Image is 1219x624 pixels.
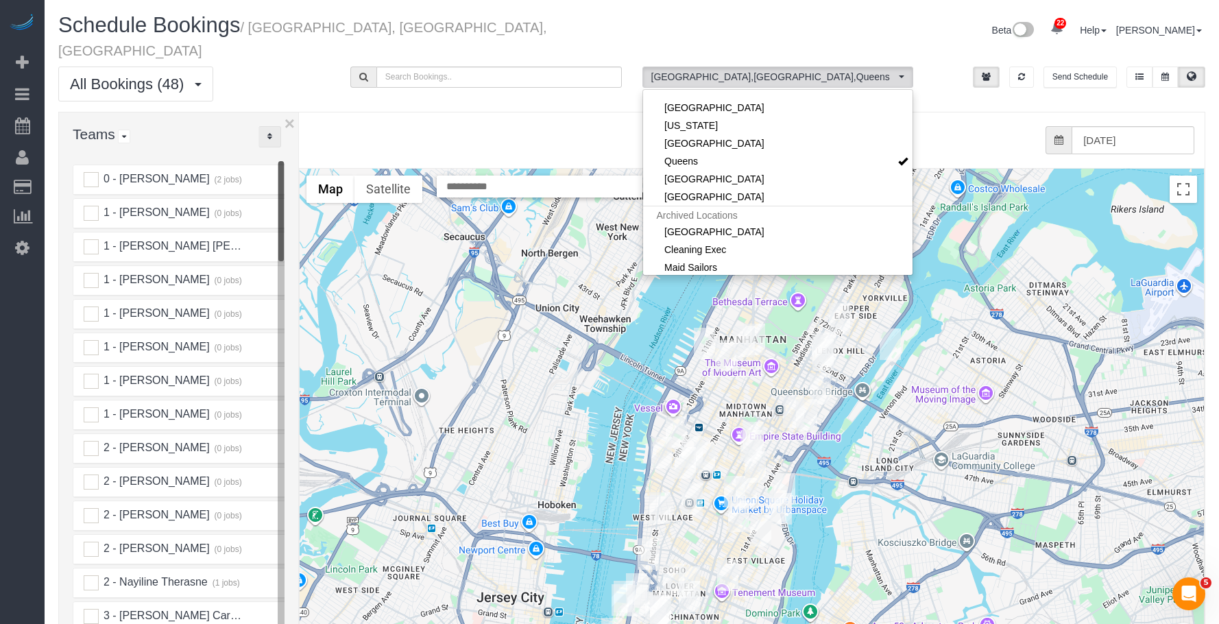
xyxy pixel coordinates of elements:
[354,176,422,203] button: Show satellite imagery
[694,442,715,473] div: 09/19/2025 10:00AM - Vivian McHugh - 128 West 23rd St, 3a, New York, NY 10011
[73,126,115,142] span: Teams
[643,117,913,134] li: New Jersey
[679,581,700,612] div: 09/19/2025 5:00PM - William Jewkes (STILL HERE NYC) - 167 Canal Street, 3rd Floor, New York, NY 1...
[101,408,209,420] span: 1 - [PERSON_NAME]
[715,340,736,372] div: 09/19/2025 10:00AM - Sam Minter - 344 West 49th Street, Apt. 2c, New York, NY 10019
[643,188,913,206] li: Staten Island
[736,248,757,280] div: 09/19/2025 12:00PM - John Goldman - 253 West 72nd Street, Apt. 710, New York, NY 10023
[1172,577,1205,610] iframe: Intercom live chat
[1170,176,1197,203] button: Toggle fullscreen view
[258,126,281,147] div: ...
[1043,67,1117,88] button: Send Schedule
[8,14,36,33] img: Automaid Logo
[765,490,786,522] div: 09/19/2025 8:00AM - Robert McFadden - 531 East 20th Street, Apt. 3d, New York, NY 10010
[213,376,242,386] small: (0 jobs)
[643,99,913,117] a: [GEOGRAPHIC_DATA]
[101,542,209,554] span: 2 - [PERSON_NAME]
[101,173,209,184] span: 0 - [PERSON_NAME]
[101,442,209,453] span: 2 - [PERSON_NAME]
[213,208,242,218] small: (0 jobs)
[101,610,346,621] span: 3 - [PERSON_NAME] Carolina [PERSON_NAME]
[627,585,649,616] div: 09/19/2025 9:00AM - Bianca Rathwick - 295 Greenwich Street, Apt. 9j, New York, NY 10007
[643,223,913,241] li: Chicago
[101,307,209,319] span: 1 - [PERSON_NAME]
[1072,126,1194,154] input: Date
[783,396,804,428] div: 09/19/2025 2:00PM - Samantha Kaner - 245 East 44th Street Apt 28e, New York, NY 10017
[750,515,771,547] div: 09/19/2025 4:00PM - Brianna Feldman - 518 East 13th Street, Apt. Gw, New York, NY 10009
[643,241,913,259] li: Cleaning Exec
[744,324,765,355] div: 09/19/2025 9:00AM - Darren Opland - 211 West 56th Street, Apt. 22a, New York, NY 10019
[642,67,914,88] button: [GEOGRAPHIC_DATA],[GEOGRAPHIC_DATA],Queens
[70,75,191,93] span: All Bookings (48)
[643,259,913,276] a: Maid Sailors
[681,483,703,515] div: 09/19/2025 11:30AM - Michael Donaldson - 55 West 11th Street, Apt. 3d, New York, NY 10011
[679,566,700,598] div: 09/19/2025 9:00AM - Ivana Zecevic - 179 Grand Street, Apt. Pha, New York, NY 10013
[880,328,901,360] div: 09/19/2025 12:00PM - Moriel Schottlender - 10 River Road, 12k, Manhattan, NY 10044
[736,478,757,509] div: 09/19/2025 11:00AM - Haven King - 215 East 19th Street, Apt. 5f, New York, NY 10003
[643,206,913,224] span: Archived Locations
[810,373,831,405] div: 09/19/2025 12:00PM - Meera Kumar - 353 East 53rd Street, Apt. 3d, New York, NY 10022
[213,444,242,453] small: (0 jobs)
[638,538,659,570] div: 09/19/2025 1:00PM - Mary Tice - 255 Hudson Street Apt. 9c, New York, NY 10013
[306,176,354,203] button: Show street map
[694,328,715,359] div: 09/19/2025 9:00AM - Mustafa Safdar - 540 West 49th Street, Apt. 401s, New York, NY 10018
[649,492,671,524] div: 09/19/2025 2:30PM - Alina Pavlova - 113 Christopher Street, Apt. 26, New York, NY 10014
[213,175,242,184] small: (2 jobs)
[1116,25,1202,36] a: [PERSON_NAME]
[285,115,295,132] button: ×
[1043,14,1070,44] a: 22
[101,206,209,218] span: 1 - [PERSON_NAME]
[213,410,242,420] small: (0 jobs)
[728,501,749,532] div: 09/19/2025 1:00PM - William Becker - 251 East 13th Street, Apt. 1, New York, NY 10003
[101,274,209,285] span: 1 - [PERSON_NAME]
[663,564,684,595] div: 09/19/2025 7:45AM - Alice Ma (Mad Realities) - 425 Broadway, Suite 2, New York, NY 10013
[213,511,242,520] small: (0 jobs)
[213,477,242,487] small: (0 jobs)
[740,430,762,461] div: 09/19/2025 4:00PM - Natalie Steiner (Brightline Capital Management) - 461 Park Ave South, 8th Flo...
[643,99,913,117] li: Denver
[1080,25,1107,36] a: Help
[58,20,547,58] small: / [GEOGRAPHIC_DATA], [GEOGRAPHIC_DATA], [GEOGRAPHIC_DATA]
[675,447,696,479] div: 09/19/2025 11:00AM - Ben Rafshoon (Yelp Account) - 250 West 19th Street, Apt. 12b, New York, NY 1...
[101,576,207,588] span: 2 - Nayiline Therasne
[643,170,913,188] li: Seattle
[743,422,764,453] div: 09/19/2025 11:30AM - Joshua Smith - 4 Park Ave, Apt. 17r, New York, NY 10016
[812,339,834,371] div: 09/19/2025 9:00AM - Teddi Josephson - 223 East 61st Street, Apt.4h, New York, NY 10065
[666,416,687,448] div: 09/19/2025 1:00PM - Christopher Levin - 410 West 25th Street, Apt. Phb, New York, NY 10001
[774,473,795,505] div: 09/19/2025 12:30PM - Alexis Weakley - 10 Waterside Plaza, Apt 16c, New York, NY 10010
[642,67,914,88] ol: All Locations
[210,578,240,588] small: (1 jobs)
[1011,22,1034,40] img: New interface
[213,276,242,285] small: (0 jobs)
[643,188,913,206] a: [GEOGRAPHIC_DATA]
[643,223,913,241] a: [GEOGRAPHIC_DATA]
[101,509,209,520] span: 2 - [PERSON_NAME]
[101,475,209,487] span: 2 - [PERSON_NAME]
[745,451,766,483] div: 09/19/2025 1:00PM - Tanuka Ghoshal - 200 East 27th Street, Apt. 12d, New York, NY 10016
[1054,18,1066,29] span: 22
[796,399,817,431] div: 09/19/2025 3:00PM - Permanent Mission of the State of Qatar to the UN (Yahya Al Rubai) - 809 Unit...
[717,560,738,591] div: 09/19/2025 8:00AM - Barry Goldblatt - 147 Ludlow Street, Apt. 4a, New York, NY 10002
[213,343,242,352] small: (0 jobs)
[645,592,666,623] div: 09/19/2025 12:30PM - Yuvika Tolani - 57 Reade Street Apt. 14a, New York, NY 10007
[612,584,633,616] div: 09/19/2025 4:00PM - Adriana Brown - 200 North End Avenue, Apt. 5j, New York, NY 10282
[734,326,755,357] div: 09/19/2025 9:00AM - Rachael Sheeter - 300 West 55th Street, Apt.6u, New York, NY 10019
[643,152,913,170] li: Queens
[992,25,1035,36] a: Beta
[643,117,913,134] a: [US_STATE]
[724,476,745,507] div: 09/19/2025 8:00AM - Lauren DalCortivo - 72 1/2 Irving Place, Apt. 2, New York, NY 10003
[651,70,896,84] span: [GEOGRAPHIC_DATA] , [GEOGRAPHIC_DATA] , Queens
[643,170,913,188] a: [GEOGRAPHIC_DATA]
[213,309,242,319] small: (0 jobs)
[829,303,850,335] div: 09/19/2025 10:45AM - Margaret Curtis - 200 East 72nd Street, Apt 16g, New York, NY 10021
[651,437,672,468] div: 09/19/2025 2:00PM - Marie Conteh - 425 West 18th Street, Apt. 7e, New York, NY 10011
[101,374,209,386] span: 1 - [PERSON_NAME]
[815,335,836,366] div: 09/19/2025 1:30PM - Lindsay Schare - 220 East 63rd Street, Apt. 8l, New York, NY 10065
[626,573,647,605] div: 09/19/2025 1:00PM - Kevin Hernandez - 40 Harrison Street, Apt.25k, New York, NY 10013
[213,544,242,554] small: (0 jobs)
[101,240,302,252] span: 1 - [PERSON_NAME] [PERSON_NAME]
[376,67,622,88] input: Search Bookings..
[58,13,240,37] span: Schedule Bookings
